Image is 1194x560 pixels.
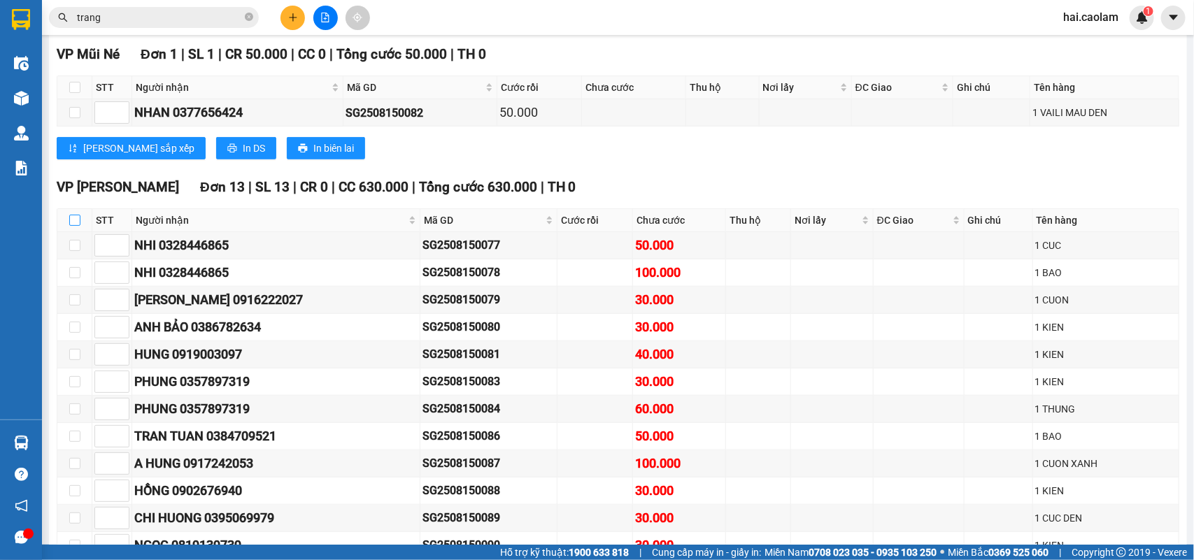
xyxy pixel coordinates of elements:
span: Cung cấp máy in - giấy in: [652,545,761,560]
span: notification [15,499,28,512]
span: VP Mũi Né [57,46,120,62]
span: file-add [320,13,330,22]
td: SG2508150081 [420,341,557,368]
th: Thu hộ [726,209,791,232]
img: icon-new-feature [1136,11,1149,24]
span: CC 630.000 [339,179,408,195]
span: In biên lai [313,141,354,156]
button: plus [280,6,305,30]
div: 1 KIEN [1035,347,1177,362]
span: printer [298,143,308,155]
div: 1 CUON [1035,292,1177,308]
td: SG2508150077 [420,232,557,259]
span: CC 0 [298,46,326,62]
span: Tổng cước 50.000 [336,46,447,62]
span: Người nhận [136,213,406,228]
span: printer [227,143,237,155]
div: 1 KIEN [1035,374,1177,389]
span: message [15,531,28,544]
div: 1 THUNG [1035,401,1177,417]
div: SG2508150088 [422,482,555,499]
div: 1 KIEN [1035,538,1177,553]
div: 50.000 [635,426,723,446]
img: logo-vxr [12,9,30,30]
span: ĐC Giao [877,213,950,228]
td: SG2508150090 [420,532,557,559]
button: file-add [313,6,338,30]
strong: 0369 525 060 [988,547,1049,558]
span: Người nhận [136,80,329,95]
span: Hỗ trợ kỹ thuật: [500,545,629,560]
div: SG2508150083 [422,373,555,390]
span: aim [353,13,362,22]
span: | [1059,545,1061,560]
td: SG2508150087 [420,450,557,478]
span: question-circle [15,468,28,481]
button: aim [346,6,370,30]
span: | [248,179,252,195]
button: caret-down [1161,6,1186,30]
td: SG2508150088 [420,478,557,505]
span: SL 1 [188,46,215,62]
img: solution-icon [14,161,29,175]
div: SG2508150080 [422,318,555,336]
div: HỒNG 0902676940 [134,481,418,501]
div: 30.000 [635,317,723,337]
span: Mã GD [424,213,543,228]
div: 1 CUC DEN [1035,510,1177,526]
span: hai.caolam [1052,8,1130,26]
span: Đơn 13 [200,179,245,195]
div: 100.000 [635,263,723,282]
th: Tên hàng [1033,209,1179,232]
div: CHI HUONG 0395069979 [134,508,418,528]
strong: 1900 633 818 [569,547,629,558]
th: Ghi chú [965,209,1033,232]
span: CR 0 [300,179,328,195]
div: SG2508150084 [422,400,555,417]
th: Chưa cước [633,209,726,232]
div: 60.000 [635,399,723,419]
span: | [332,179,335,195]
span: caret-down [1167,11,1180,24]
div: SG2508150081 [422,345,555,363]
div: SG2508150079 [422,291,555,308]
span: ĐC Giao [855,80,939,95]
td: SG2508150079 [420,287,557,314]
span: | [541,179,544,195]
span: Đơn 1 [141,46,178,62]
div: NHI 0328446865 [134,236,418,255]
div: 1 CUON XANH [1035,456,1177,471]
span: Miền Bắc [948,545,1049,560]
div: 30.000 [635,508,723,528]
div: 1 KIEN [1035,483,1177,498]
span: | [218,46,222,62]
span: TH 0 [457,46,486,62]
span: Tổng cước 630.000 [419,179,537,195]
img: warehouse-icon [14,126,29,141]
div: PHUNG 0357897319 [134,399,418,419]
span: | [181,46,185,62]
th: Chưa cước [582,76,686,99]
th: Cước rồi [557,209,633,232]
span: | [450,46,454,62]
span: Nơi lấy [763,80,837,95]
span: | [412,179,415,195]
th: Thu hộ [686,76,759,99]
img: logo.jpg [152,17,185,51]
span: close-circle [245,11,253,24]
img: warehouse-icon [14,436,29,450]
div: ANH BẢO 0386782634 [134,317,418,337]
div: NGỌC 0819139739 [134,536,418,555]
div: SG2508150077 [422,236,555,254]
div: 100.000 [635,454,723,473]
span: copyright [1116,547,1126,557]
span: Miền Nam [765,545,937,560]
div: [PERSON_NAME] 0916222027 [134,290,418,310]
div: 50.000 [499,103,579,122]
div: 30.000 [635,481,723,501]
th: STT [92,76,132,99]
li: (c) 2017 [118,66,192,84]
td: SG2508150089 [420,505,557,532]
div: 30.000 [635,290,723,310]
td: SG2508150086 [420,423,557,450]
